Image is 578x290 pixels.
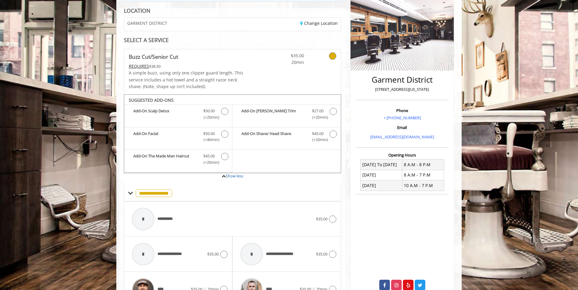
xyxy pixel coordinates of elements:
span: (+20min ) [309,137,327,143]
span: $35.00 [316,251,327,257]
span: $50.00 [203,130,215,137]
p: A simple buzz, using only one clipper guard length. This service includes a hot towel and a strai... [129,70,251,90]
span: (+40min ) [200,137,218,143]
span: GARMENT DISTRICT [127,21,167,25]
span: $27.00 [312,108,324,114]
span: $50.00 [203,108,215,114]
label: Add-On The Made Man Haircut [127,153,229,167]
td: 8 A.M - 7 P.M [402,170,444,180]
b: SUGGESTED ADD-ONS [129,97,174,103]
p: [STREET_ADDRESS][US_STATE] [357,86,447,93]
span: (+20min ) [200,159,218,166]
a: [EMAIL_ADDRESS][DOMAIN_NAME] [370,134,434,140]
div: $38.50 [129,63,251,70]
h3: Opening Hours [356,153,449,157]
b: LOCATION [124,7,150,14]
div: SELECT A SERVICE [124,37,341,43]
h3: Phone [357,108,447,113]
label: Add-On Facial [127,130,229,145]
b: Add-On Facial [133,130,197,143]
td: [DATE] [360,170,402,180]
span: $35.00 [207,251,219,257]
td: [DATE] [360,180,402,191]
span: This service needs some Advance to be paid before we block your appointment [129,63,149,69]
label: Add-On Beard Trim [235,108,337,122]
h3: Email [357,125,447,130]
b: Add-On Scalp Detox [133,108,197,120]
h2: Garment District [357,75,447,84]
b: Add-On The Made Man Haircut [133,153,197,166]
span: $45.00 [203,153,215,159]
span: (+20min ) [309,114,327,120]
label: Add-On Shave/ Head Shave [235,130,337,145]
span: 20min [268,59,304,66]
label: Add-On Scalp Detox [127,108,229,122]
b: Add-On Shave/ Head Shave [241,130,306,143]
span: $35.00 [316,216,327,222]
a: Change Location [300,20,338,26]
td: 8 A.M - 8 P.M [402,160,444,170]
td: 10 A.M - 7 P.M [402,180,444,191]
a: + [PHONE_NUMBER] [384,115,421,120]
td: [DATE] To [DATE] [360,160,402,170]
div: Buzz Cut/Senior Cut Add-onS [124,94,341,173]
span: $45.00 [312,130,324,137]
span: (+20min ) [200,114,218,120]
span: $35.00 [268,52,304,59]
a: Show less [226,173,243,179]
b: Buzz Cut/Senior Cut [129,52,178,61]
b: Add-On [PERSON_NAME] Trim [241,108,306,120]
